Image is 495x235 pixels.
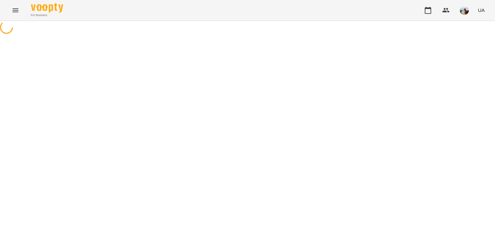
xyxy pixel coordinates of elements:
[475,4,487,16] button: UA
[31,13,63,17] span: For Business
[460,6,469,15] img: 1b82cdbc68fd32853a67547598c0d3c2.jpg
[478,7,485,14] span: UA
[8,3,23,18] button: Menu
[31,3,63,13] img: Voopty Logo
